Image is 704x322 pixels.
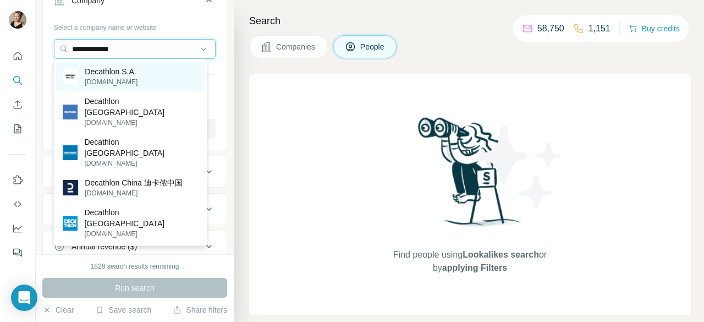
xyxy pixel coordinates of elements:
[9,119,26,139] button: My lists
[588,22,610,35] p: 1,151
[463,250,539,259] span: Lookalikes search
[42,304,74,315] button: Clear
[413,114,527,237] img: Surfe Illustration - Woman searching with binoculars
[95,304,151,315] button: Save search
[9,194,26,214] button: Use Surfe API
[63,105,78,119] img: Decathlon Brasil
[43,233,227,260] button: Annual revenue ($)
[43,159,227,185] button: Industry
[91,261,179,271] div: 1828 search results remaining
[84,96,197,118] p: Decathlon [GEOGRAPHIC_DATA]
[84,137,197,159] p: Decathlon [GEOGRAPHIC_DATA]
[173,304,227,315] button: Share filters
[63,216,78,231] img: Decathlon México
[470,118,569,217] img: Surfe Illustration - Stars
[276,41,316,52] span: Companies
[9,46,26,66] button: Quick start
[85,177,182,188] p: Decathlon China 迪卡侬中国
[249,13,691,29] h4: Search
[9,170,26,190] button: Use Surfe on LinkedIn
[71,241,137,252] div: Annual revenue ($)
[382,248,558,275] span: Find people using or by
[85,77,137,87] p: [DOMAIN_NAME]
[9,11,26,29] img: Avatar
[537,22,564,35] p: 58,750
[360,41,386,52] span: People
[43,196,227,222] button: HQ location
[85,66,137,77] p: Decathlon S.A.
[85,188,182,198] p: [DOMAIN_NAME]
[84,229,197,239] p: [DOMAIN_NAME]
[442,263,507,272] span: applying Filters
[9,95,26,114] button: Enrich CSV
[84,159,197,168] p: [DOMAIN_NAME]
[9,219,26,238] button: Dashboard
[9,243,26,263] button: Feedback
[63,145,78,160] img: Decathlon Türkiye
[84,207,197,229] p: Decathlon [GEOGRAPHIC_DATA]
[629,21,680,36] button: Buy credits
[84,118,197,128] p: [DOMAIN_NAME]
[9,70,26,90] button: Search
[11,285,37,311] div: Open Intercom Messenger
[63,69,78,84] img: Decathlon S.A.
[54,18,216,32] div: Select a company name or website
[63,180,78,195] img: Decathlon China 迪卡侬中国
